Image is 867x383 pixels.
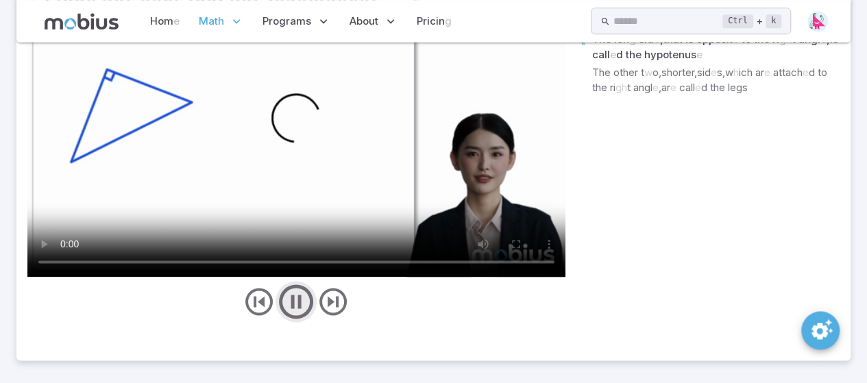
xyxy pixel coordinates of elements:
readpronunciation-span: e [733,33,739,46]
readpronunciation-span: d [701,81,707,94]
readpronunciation-span: e [173,14,180,27]
readpronunciation-span: gh [615,81,627,94]
readpronunciation-span: angl [633,81,652,94]
readpronunciation-span: ar [661,81,670,94]
readpronunciation-span: e [670,81,676,94]
readpronunciation-span: e [652,81,659,94]
readpronunciation-word: Math [199,14,224,27]
a: Home [146,5,184,37]
button: previous [243,285,276,318]
readpronunciation-word: Programs [262,14,311,27]
button: play/pause/restart [276,281,317,322]
readpronunciation-span: g [445,14,452,27]
readpronunciation-span: t [641,66,644,79]
readpronunciation-span: d [809,66,815,79]
readpronunciation-span: e [610,48,616,61]
readpronunciation-span: t [627,81,631,94]
readpronunciation-word: is [685,33,694,46]
readpronunciation-word: the [710,81,725,94]
readpronunciation-span: , [722,66,725,79]
readpronunciation-span: e [654,33,660,46]
readpronunciation-word: the [592,81,607,94]
readpronunciation-span: sid [697,66,711,79]
readpronunciation-span: ich [739,66,753,79]
readpronunciation-word: The [592,33,611,46]
readpronunciation-span: e [696,48,703,61]
button: next [317,285,350,318]
readpronunciation-span: e [711,66,717,79]
readpronunciation-span: o [652,66,659,79]
readpronunciation-span: e [820,33,827,46]
readpronunciation-word: that [663,33,683,46]
readpronunciation-span: ri [610,81,615,94]
readpronunciation-span: , [660,33,663,46]
readpronunciation-span: gh [779,33,792,46]
readpronunciation-span: e [764,66,770,79]
kbd: Ctrl [722,14,753,28]
readpronunciation-span: attach [773,66,803,79]
readpronunciation-word: legs [728,81,748,94]
readpronunciation-span: Pricin [417,14,445,27]
readpronunciation-word: is [830,33,838,46]
readpronunciation-span: , [659,81,661,94]
readpronunciation-span: ri [772,33,779,46]
readpronunciation-span: t [792,33,796,46]
readpronunciation-word: the [626,48,642,61]
readpronunciation-span: g [629,33,636,46]
p: 🎙️ [576,32,589,62]
readpronunciation-span: angl [798,33,820,46]
readpronunciation-span: s [717,66,722,79]
button: SpeedDial teaching preferences [801,311,840,349]
readpronunciation-span: e [803,66,809,79]
readpronunciation-span: call [679,81,695,94]
readpronunciation-word: the [754,33,770,46]
readpronunciation-span: w [644,66,652,79]
a: Pricing [413,5,456,37]
readpronunciation-word: to [818,66,827,79]
readpronunciation-span: opposit [696,33,733,46]
readpronunciation-word: The [592,66,611,79]
readpronunciation-span: , [827,33,830,46]
readpronunciation-span: hypotenus [644,48,696,61]
readpronunciation-span: ar [755,66,764,79]
readpronunciation-span: , [694,66,697,79]
readpronunciation-span: h [733,66,739,79]
readpronunciation-span: e [695,81,701,94]
readpronunciation-span: sid [639,33,654,46]
readpronunciation-span: d [616,48,623,61]
readpronunciation-word: About [350,14,378,27]
readpronunciation-span: w [725,66,733,79]
readpronunciation-span: call [592,48,610,61]
readpronunciation-word: to [742,33,751,46]
readpronunciation-word: k [771,16,776,25]
readpronunciation-word: shorter [661,66,694,79]
readpronunciation-word: other [613,66,638,79]
img: right-triangle.svg [807,11,828,32]
readpronunciation-span: Hom [150,14,173,27]
readpronunciation-span: , [659,66,661,79]
readpronunciation-span: lon [614,33,629,46]
div: + [722,13,781,29]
